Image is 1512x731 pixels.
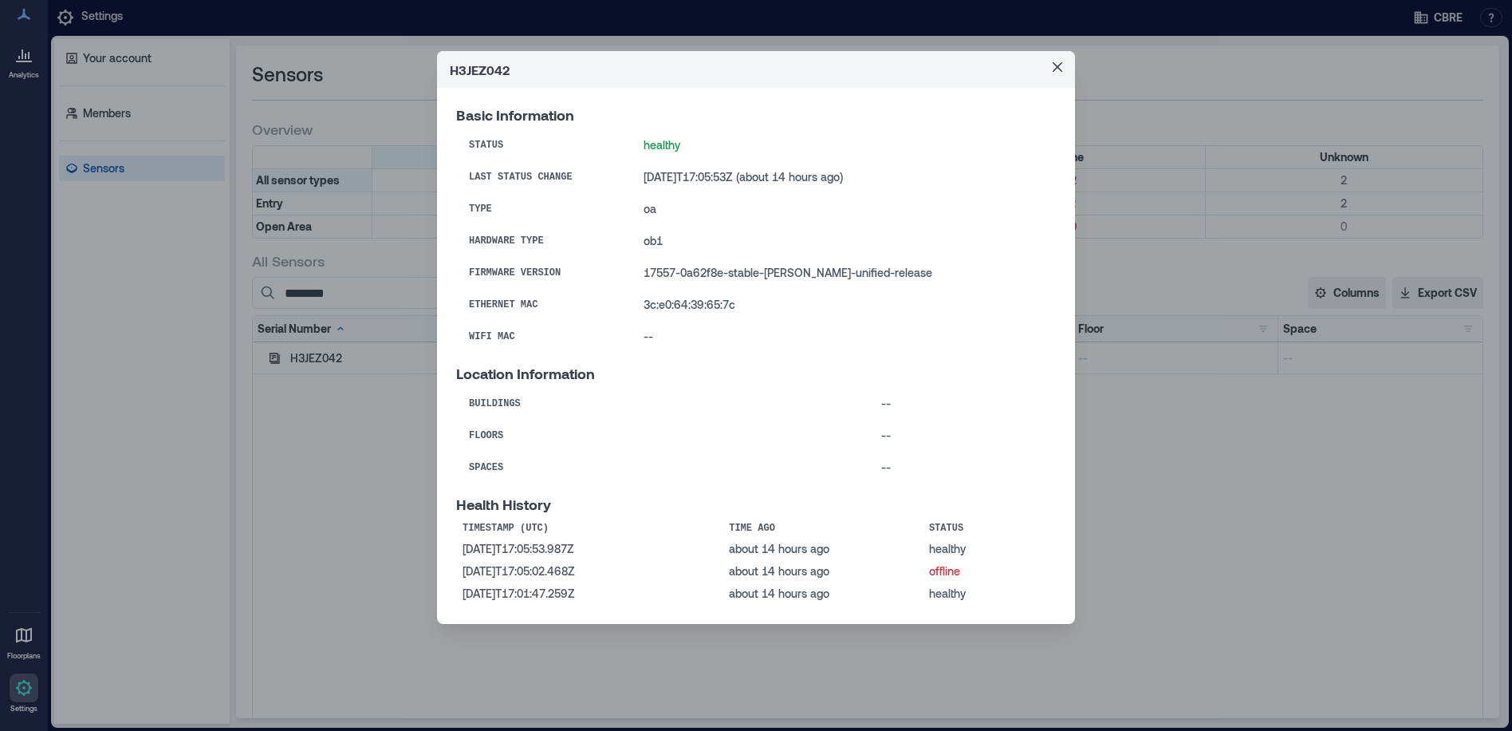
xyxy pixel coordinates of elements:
[923,538,1056,560] td: healthy
[631,225,1056,257] td: ob1
[456,193,631,225] th: Type
[456,225,631,257] th: Hardware Type
[868,420,1056,452] td: --
[631,193,1056,225] td: oa
[923,583,1056,605] td: healthy
[456,583,723,605] td: [DATE]T17:01:47.259Z
[723,583,923,605] td: about 14 hours ago
[456,257,631,289] th: Firmware Version
[631,161,1056,193] td: [DATE]T17:05:53Z (about 14 hours ago)
[723,560,923,583] td: about 14 hours ago
[437,51,1075,88] header: H3JEZ042
[723,538,923,560] td: about 14 hours ago
[723,519,923,538] th: Time Ago
[923,519,1056,538] th: Status
[631,129,1056,161] td: healthy
[456,420,868,452] th: Floors
[631,289,1056,321] td: 3c:e0:64:39:65:7c
[456,107,1056,123] p: Basic Information
[868,388,1056,420] td: --
[456,365,1056,381] p: Location Information
[631,257,1056,289] td: 17557-0a62f8e-stable-[PERSON_NAME]-unified-release
[923,560,1056,583] td: offline
[456,321,631,353] th: WiFi MAC
[456,289,631,321] th: Ethernet MAC
[1045,54,1070,80] button: Close
[456,538,723,560] td: [DATE]T17:05:53.987Z
[456,161,631,193] th: Last Status Change
[631,321,1056,353] td: --
[456,496,1056,512] p: Health History
[456,519,723,538] th: Timestamp (UTC)
[456,452,868,484] th: Spaces
[456,560,723,583] td: [DATE]T17:05:02.468Z
[868,452,1056,484] td: --
[456,388,868,420] th: Buildings
[456,129,631,161] th: Status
